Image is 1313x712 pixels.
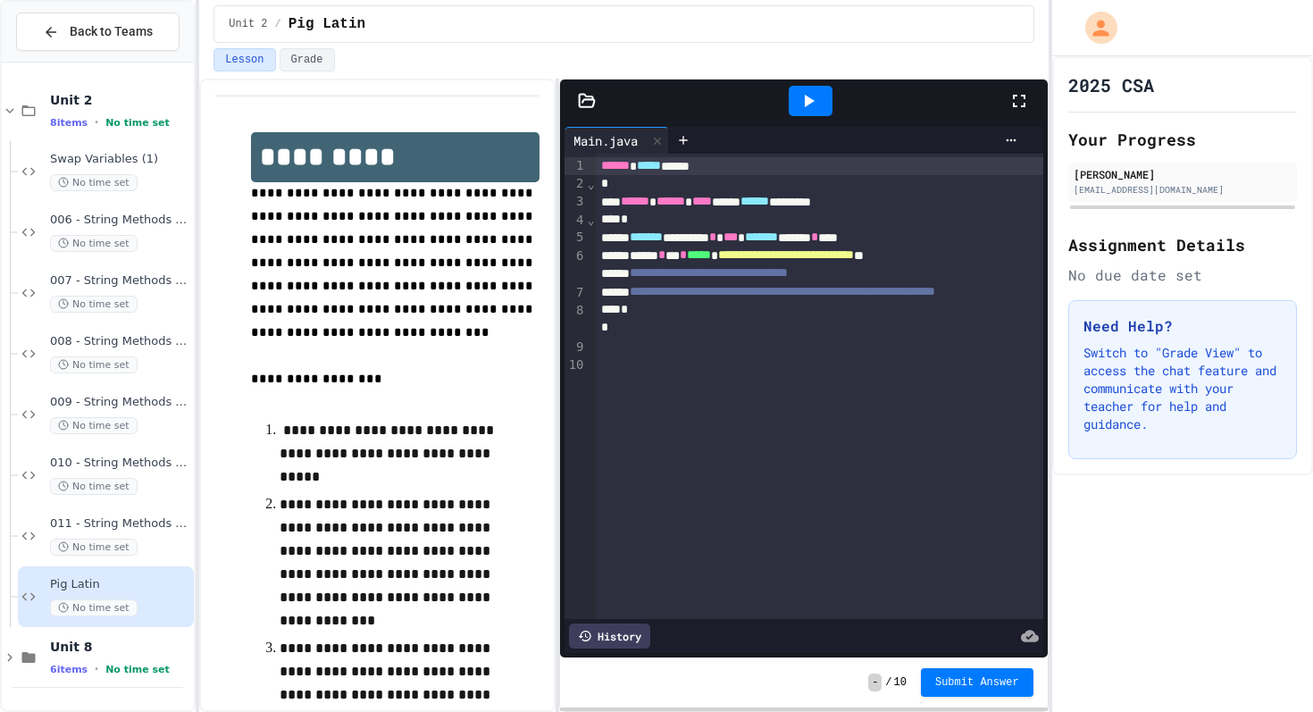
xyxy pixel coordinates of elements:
[50,639,190,655] span: Unit 8
[565,175,587,193] div: 2
[50,395,190,410] span: 009 - String Methods - substring
[565,302,587,339] div: 8
[1068,264,1297,286] div: No due date set
[565,229,587,247] div: 5
[565,284,587,302] div: 7
[50,296,138,313] span: No time set
[50,356,138,373] span: No time set
[50,117,88,129] span: 8 items
[50,664,88,675] span: 6 items
[587,213,596,227] span: Fold line
[50,456,190,471] span: 010 - String Methods Practice 1
[50,152,190,167] span: Swap Variables (1)
[70,22,153,41] span: Back to Teams
[50,417,138,434] span: No time set
[565,339,587,356] div: 9
[1068,72,1154,97] h1: 2025 CSA
[921,668,1033,697] button: Submit Answer
[105,664,170,675] span: No time set
[868,674,882,691] span: -
[50,516,190,532] span: 011 - String Methods Practice 2
[213,48,275,71] button: Lesson
[105,117,170,129] span: No time set
[50,539,138,556] span: No time set
[565,356,587,374] div: 10
[50,334,190,349] span: 008 - String Methods - indexOf
[50,174,138,191] span: No time set
[50,92,190,108] span: Unit 2
[229,17,267,31] span: Unit 2
[50,213,190,228] span: 006 - String Methods - Length
[50,235,138,252] span: No time set
[50,273,190,289] span: 007 - String Methods - charAt
[569,624,650,649] div: History
[1068,232,1297,257] h2: Assignment Details
[1074,166,1292,182] div: [PERSON_NAME]
[289,13,365,35] span: Pig Latin
[1074,183,1292,197] div: [EMAIL_ADDRESS][DOMAIN_NAME]
[50,478,138,495] span: No time set
[16,13,180,51] button: Back to Teams
[565,247,587,284] div: 6
[1066,7,1122,48] div: My Account
[280,48,335,71] button: Grade
[587,177,596,191] span: Fold line
[50,577,190,592] span: Pig Latin
[95,662,98,676] span: •
[935,675,1019,690] span: Submit Answer
[565,193,587,211] div: 3
[50,599,138,616] span: No time set
[1068,127,1297,152] h2: Your Progress
[275,17,281,31] span: /
[1083,315,1282,337] h3: Need Help?
[894,675,907,690] span: 10
[565,127,669,154] div: Main.java
[565,131,647,150] div: Main.java
[1083,344,1282,433] p: Switch to "Grade View" to access the chat feature and communicate with your teacher for help and ...
[565,212,587,230] div: 4
[565,157,587,175] div: 1
[95,115,98,130] span: •
[885,675,891,690] span: /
